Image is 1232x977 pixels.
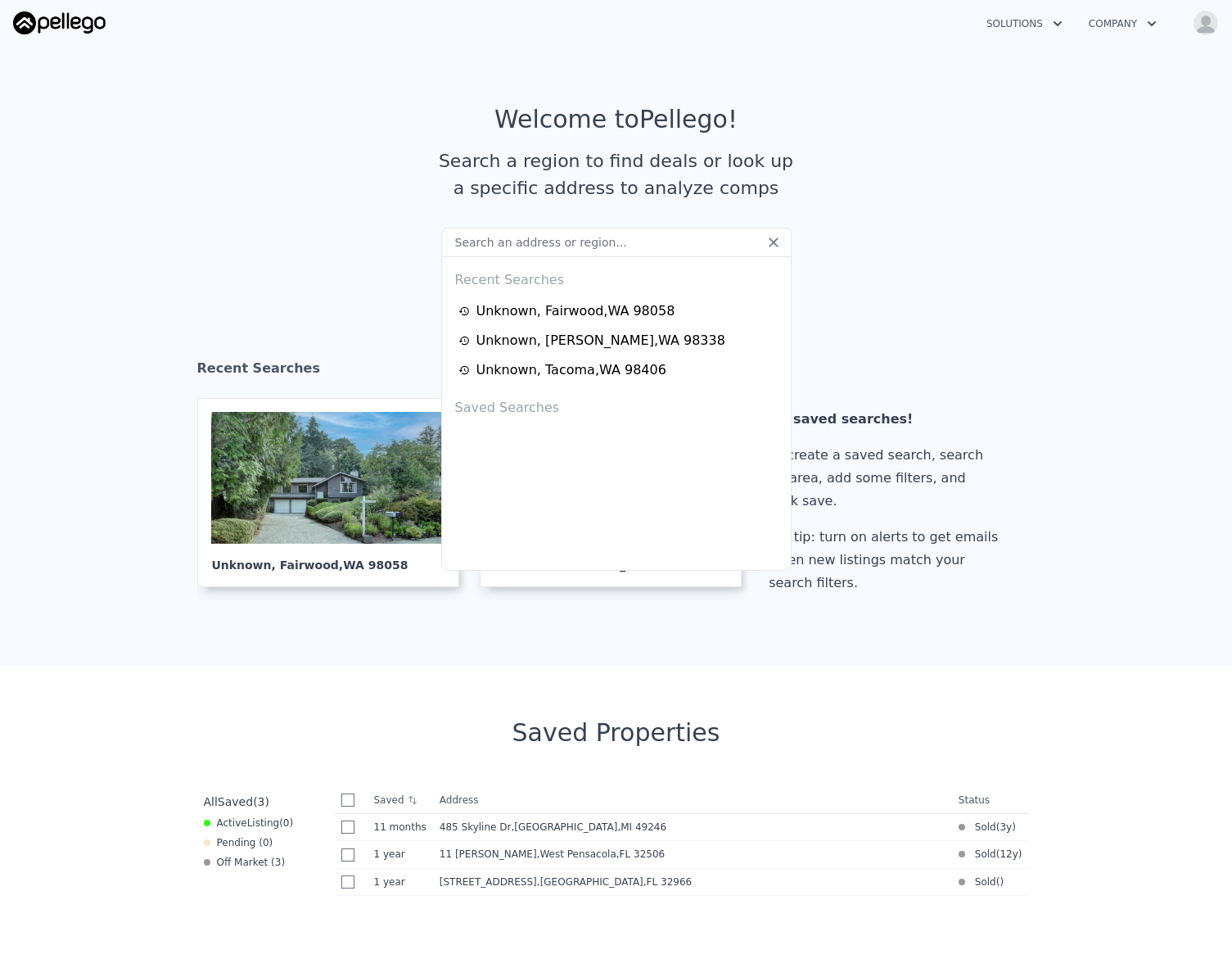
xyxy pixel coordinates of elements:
th: Saved [368,787,433,813]
div: Unknown , Fairwood [211,544,445,573]
div: Pro tip: turn on alerts to get emails when new listings match your search filters. [769,526,1004,595]
div: Unknown , Tacoma , WA 98406 [476,360,666,380]
div: Saved Searches [449,385,784,424]
a: Unknown, Fairwood,WA 98058 [458,301,779,321]
div: All ( 3 ) [204,794,269,810]
span: , [GEOGRAPHIC_DATA] [511,821,673,833]
span: , [GEOGRAPHIC_DATA] [537,876,698,888]
span: [STREET_ADDRESS] [440,876,537,888]
span: Saved [218,795,253,808]
span: Sold ( [965,848,1000,861]
img: Pellego [13,11,106,34]
span: , WA 98338 [669,559,738,572]
div: Off Market ( 3 ) [204,856,286,869]
span: ) [1012,821,1016,834]
a: Unknown, Tacoma,WA 98406 [458,360,779,380]
div: Search a region to find deals or look up a specific address to analyze comps [433,147,800,201]
div: Saved Properties [197,718,1036,748]
time: 2024-09-03 18:59 [374,848,426,861]
span: ) [1000,875,1004,889]
span: Sold ( [965,821,1000,834]
span: ) [1018,848,1022,861]
span: Active ( 0 ) [217,816,294,830]
span: Listing [247,817,280,829]
span: 485 Skyline Dr [440,821,512,833]
a: Unknown, Fairwood,WA 98058 [197,398,472,587]
img: avatar [1193,10,1219,36]
th: Status [952,787,1029,814]
time: 2022-10-03 10:07 [1000,821,1012,834]
div: Unknown , [PERSON_NAME] , WA 98338 [476,331,725,351]
time: 2024-07-12 19:42 [374,875,426,889]
input: Search an address or region... [441,228,792,257]
button: Company [1076,9,1170,38]
a: Unknown, [PERSON_NAME],WA 98338 [458,331,779,351]
div: Recent Searches [197,346,1036,398]
th: Address [433,787,952,814]
time: 2024-10-30 04:35 [374,821,426,834]
div: Welcome to Pellego ! [494,105,738,134]
span: , West Pensacola [537,848,672,860]
time: 2013-05-14 13:00 [1000,848,1018,861]
button: Solutions [973,9,1076,38]
span: , WA 98058 [339,559,408,572]
div: Unknown , Fairwood , WA 98058 [476,301,675,321]
div: Recent Searches [449,257,784,296]
div: No saved searches! [769,408,1004,431]
div: Pending ( 0 ) [204,836,273,849]
div: To create a saved search, search an area, add some filters, and click save. [769,444,1004,513]
span: , FL 32966 [643,876,692,888]
span: , FL 32506 [616,848,665,860]
span: 11 [PERSON_NAME] [440,848,537,860]
span: Sold ( [965,875,1000,889]
span: , MI 49246 [617,821,666,833]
